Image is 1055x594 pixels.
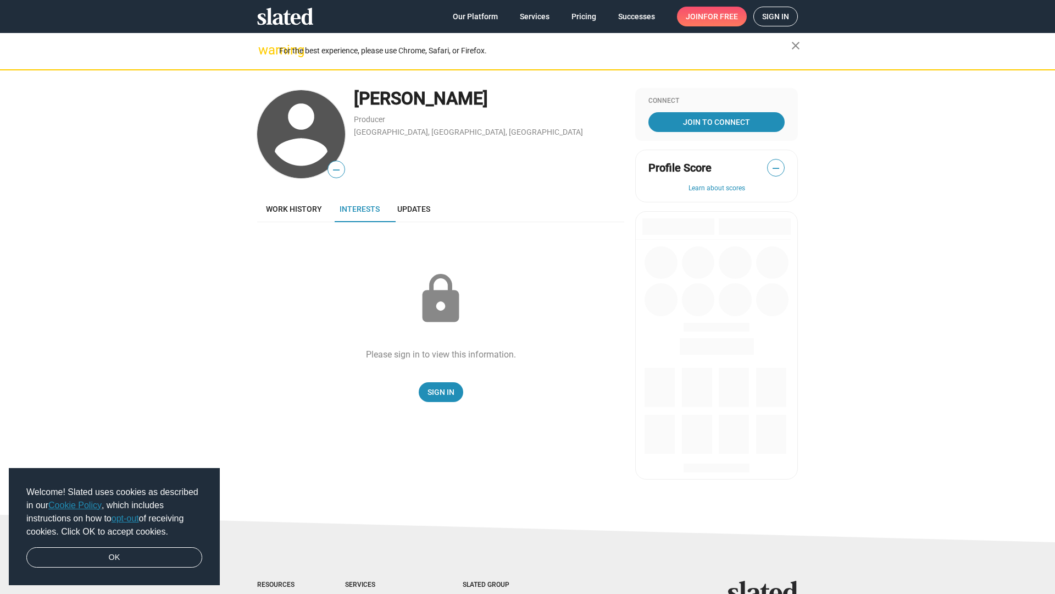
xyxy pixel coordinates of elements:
mat-icon: warning [258,43,271,57]
a: Pricing [563,7,605,26]
a: Our Platform [444,7,507,26]
span: Sign in [762,7,789,26]
span: Profile Score [648,161,712,175]
a: dismiss cookie message [26,547,202,568]
span: — [768,161,784,175]
span: for free [703,7,738,26]
div: Please sign in to view this information. [366,349,516,360]
div: cookieconsent [9,468,220,586]
a: Cookie Policy [48,501,102,510]
span: Successes [618,7,655,26]
div: For the best experience, please use Chrome, Safari, or Firefox. [279,43,791,58]
div: Services [345,581,419,590]
div: [PERSON_NAME] [354,87,624,111]
span: Our Platform [453,7,498,26]
a: Joinfor free [677,7,747,26]
span: Join To Connect [651,112,782,132]
span: Sign In [427,382,454,402]
div: Connect [648,97,785,106]
span: Join [686,7,738,26]
a: Sign In [419,382,463,402]
a: Successes [609,7,664,26]
a: opt-out [112,514,139,523]
a: Sign in [753,7,798,26]
a: Services [511,7,558,26]
span: Work history [266,205,322,213]
button: Learn about scores [648,184,785,193]
span: — [328,163,345,177]
a: Join To Connect [648,112,785,132]
a: Interests [331,196,388,222]
mat-icon: close [789,39,802,52]
a: Work history [257,196,331,222]
a: Producer [354,115,385,124]
a: Updates [388,196,439,222]
span: Interests [340,205,380,213]
span: Services [520,7,549,26]
span: Pricing [571,7,596,26]
span: Welcome! Slated uses cookies as described in our , which includes instructions on how to of recei... [26,486,202,538]
span: Updates [397,205,430,213]
div: Slated Group [463,581,537,590]
a: [GEOGRAPHIC_DATA], [GEOGRAPHIC_DATA], [GEOGRAPHIC_DATA] [354,128,583,136]
mat-icon: lock [413,272,468,327]
div: Resources [257,581,301,590]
